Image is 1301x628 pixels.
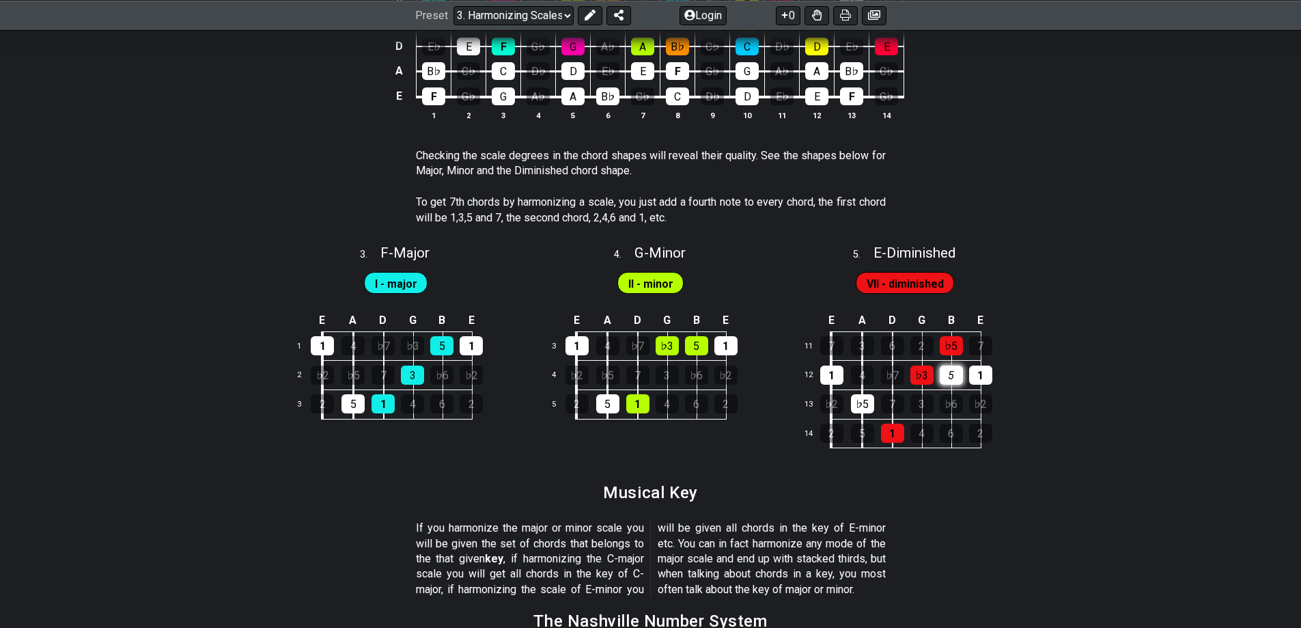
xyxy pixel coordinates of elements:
div: D♭ [701,87,724,105]
div: 1 [565,336,589,355]
h2: Musical Key [603,485,698,500]
th: 14 [869,108,904,122]
select: Preset [453,5,574,25]
div: 3 [851,336,874,355]
div: ♭5 [851,394,874,413]
td: 13 [798,390,831,420]
div: A♭ [527,87,550,105]
div: 2 [910,336,934,355]
div: E♭ [840,38,863,55]
div: B♭ [422,62,445,80]
td: 11 [798,331,831,361]
td: G [907,310,936,332]
div: A♭ [596,38,619,55]
div: 1 [460,336,483,355]
span: Preset [415,9,448,22]
div: ♭2 [969,394,992,413]
div: G♭ [527,38,550,55]
div: 1 [311,336,334,355]
span: E - Diminished [873,245,955,261]
div: 2 [311,394,334,413]
div: ♭5 [596,366,619,385]
div: F [422,87,445,105]
td: E [561,310,593,332]
div: A [561,87,585,105]
div: 4 [656,394,679,413]
div: 2 [969,424,992,443]
div: 3 [910,394,934,413]
div: ♭2 [565,366,589,385]
div: 4 [341,336,365,355]
div: C [492,62,515,80]
div: G♭ [701,62,724,80]
div: 1 [714,336,738,355]
td: 2 [289,361,322,390]
td: 1 [289,331,322,361]
td: 14 [798,419,831,448]
div: 7 [626,366,649,385]
p: Checking the scale degrees in the chord shapes will reveal their quality. See the shapes below fo... [416,148,886,179]
div: ♭2 [311,366,334,385]
div: ♭6 [940,394,963,413]
div: E♭ [596,62,619,80]
div: C♭ [875,62,898,80]
td: E [457,310,486,332]
span: First enable full edit mode to edit [375,274,417,294]
div: 3 [656,366,679,385]
div: 6 [881,336,904,355]
td: 4 [544,361,576,390]
button: 0 [776,5,800,25]
div: ♭5 [940,336,963,355]
td: B [682,310,711,332]
div: 6 [430,394,453,413]
div: 1 [969,366,992,385]
span: 5 . [853,247,873,262]
span: G - Minor [634,245,686,261]
div: E♭ [422,38,445,55]
td: E [711,310,740,332]
td: B [428,310,457,332]
td: A [592,310,623,332]
div: A [805,62,828,80]
div: A [631,38,654,55]
button: Create image [862,5,886,25]
td: E [391,83,408,109]
div: 2 [565,394,589,413]
th: 10 [730,108,765,122]
span: First enable full edit mode to edit [628,274,673,294]
button: Edit Preset [578,5,602,25]
div: C [736,38,759,55]
div: 2 [714,394,738,413]
div: ♭3 [401,336,424,355]
div: 1 [820,366,843,385]
div: ♭3 [910,366,934,385]
button: Share Preset [606,5,631,25]
th: 8 [660,108,695,122]
div: ♭7 [881,366,904,385]
div: E♭ [770,87,794,105]
th: 9 [695,108,730,122]
div: 7 [372,366,395,385]
td: G [652,310,682,332]
div: A♭ [770,62,794,80]
th: 3 [486,108,521,122]
div: 2 [460,394,483,413]
div: 1 [626,394,649,413]
td: B [936,310,966,332]
td: 3 [544,331,576,361]
th: 11 [765,108,800,122]
div: E [631,62,654,80]
div: ♭6 [685,366,708,385]
div: F [666,62,689,80]
td: D [878,310,908,332]
th: 6 [591,108,626,122]
div: E [805,87,828,105]
td: 12 [798,361,831,390]
div: D [805,38,828,55]
div: 3 [401,366,424,385]
td: A [338,310,369,332]
div: G [561,38,585,55]
div: C♭ [457,62,480,80]
th: 2 [451,108,486,122]
td: E [966,310,995,332]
